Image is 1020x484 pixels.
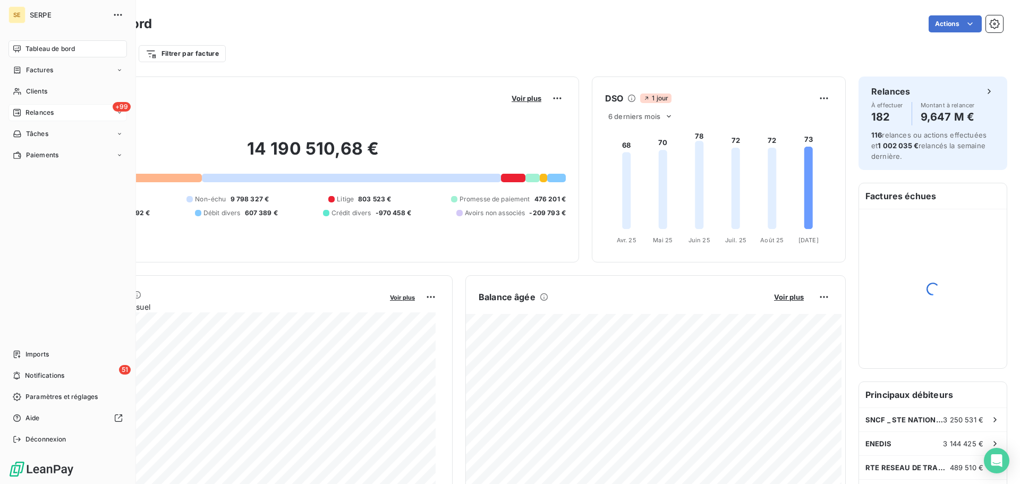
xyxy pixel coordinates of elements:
[865,415,943,424] span: SNCF _ STE NATIONALE
[245,208,278,218] span: 607 389 €
[358,194,391,204] span: 803 523 €
[8,6,25,23] div: SE
[26,129,48,139] span: Tâches
[508,94,545,103] button: Voir plus
[139,45,226,62] button: Filtrer par facture
[8,410,127,427] a: Aide
[25,371,64,380] span: Notifications
[771,292,807,302] button: Voir plus
[479,291,535,303] h6: Balance âgée
[25,108,54,117] span: Relances
[26,65,53,75] span: Factures
[605,92,623,105] h6: DSO
[878,141,919,150] span: 1 002 035 €
[943,439,983,448] span: 3 144 425 €
[865,439,891,448] span: ENEDIS
[529,208,566,218] span: -209 793 €
[871,108,903,125] h4: 182
[921,102,975,108] span: Montant à relancer
[8,461,74,478] img: Logo LeanPay
[30,11,106,19] span: SERPE
[203,208,241,218] span: Débit divers
[25,350,49,359] span: Imports
[859,382,1007,407] h6: Principaux débiteurs
[26,87,47,96] span: Clients
[25,413,40,423] span: Aide
[774,293,804,301] span: Voir plus
[119,365,131,375] span: 51
[859,183,1007,209] h6: Factures échues
[871,131,882,139] span: 116
[231,194,269,204] span: 9 798 327 €
[460,194,530,204] span: Promesse de paiement
[640,94,671,103] span: 1 jour
[871,131,987,160] span: relances ou actions effectuées et relancés la semaine dernière.
[725,236,746,244] tspan: Juil. 25
[387,292,418,302] button: Voir plus
[871,102,903,108] span: À effectuer
[760,236,784,244] tspan: Août 25
[25,392,98,402] span: Paramètres et réglages
[534,194,566,204] span: 476 201 €
[617,236,636,244] tspan: Avr. 25
[331,208,371,218] span: Crédit divers
[798,236,819,244] tspan: [DATE]
[376,208,412,218] span: -970 458 €
[195,194,226,204] span: Non-échu
[608,112,660,121] span: 6 derniers mois
[60,138,566,170] h2: 14 190 510,68 €
[113,102,131,112] span: +99
[688,236,710,244] tspan: Juin 25
[60,301,382,312] span: Chiffre d'affaires mensuel
[921,108,975,125] h4: 9,647 M €
[512,94,541,103] span: Voir plus
[943,415,983,424] span: 3 250 531 €
[26,150,58,160] span: Paiements
[337,194,354,204] span: Litige
[871,85,910,98] h6: Relances
[653,236,673,244] tspan: Mai 25
[984,448,1009,473] div: Open Intercom Messenger
[929,15,982,32] button: Actions
[865,463,950,472] span: RTE RESEAU DE TRANSPORT ELECTRICITE
[25,435,66,444] span: Déconnexion
[25,44,75,54] span: Tableau de bord
[950,463,983,472] span: 489 510 €
[465,208,525,218] span: Avoirs non associés
[390,294,415,301] span: Voir plus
